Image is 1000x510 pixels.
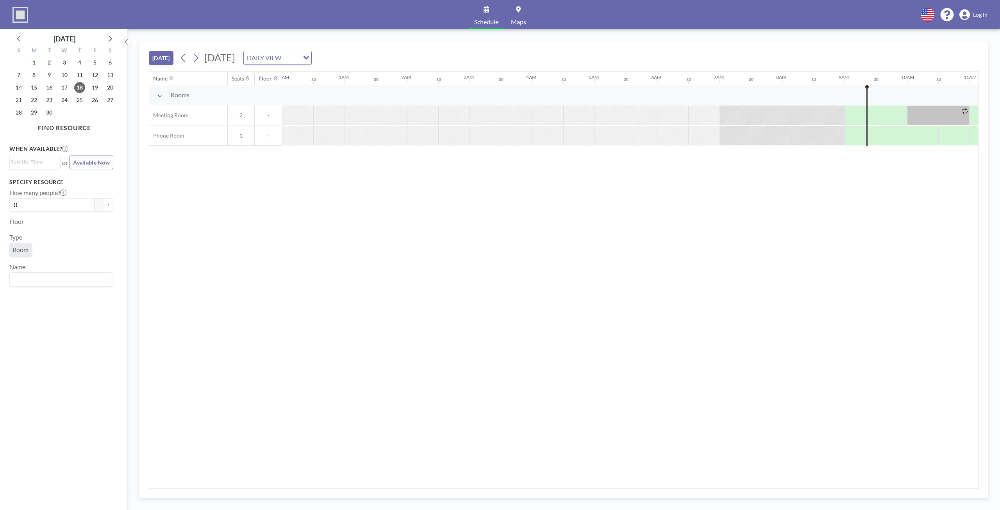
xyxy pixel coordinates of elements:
div: S [11,46,27,56]
span: Saturday, September 27, 2025 [105,95,116,106]
span: Wednesday, September 10, 2025 [59,70,70,81]
h3: Specify resource [9,179,113,186]
div: 30 [624,77,629,82]
span: Sunday, September 7, 2025 [13,70,24,81]
div: 2AM [401,74,411,80]
div: 4AM [526,74,536,80]
span: Maps [511,19,526,25]
div: 12AM [276,74,289,80]
span: Meeting Room [149,112,189,119]
span: Monday, September 8, 2025 [29,70,39,81]
button: [DATE] [149,51,173,65]
span: Sunday, September 21, 2025 [13,95,24,106]
span: Thursday, September 11, 2025 [74,70,85,81]
span: Tuesday, September 9, 2025 [44,70,55,81]
div: F [87,46,102,56]
div: 3AM [464,74,474,80]
button: + [104,198,113,211]
label: How many people? [9,189,66,197]
span: Tuesday, September 16, 2025 [44,82,55,93]
span: Wednesday, September 17, 2025 [59,82,70,93]
span: Thursday, September 18, 2025 [74,82,85,93]
button: - [95,198,104,211]
span: [DATE] [204,52,235,63]
label: Floor [9,218,24,225]
label: Name [9,263,25,271]
span: Monday, September 22, 2025 [29,95,39,106]
span: Friday, September 26, 2025 [89,95,100,106]
input: Search for option [284,53,298,63]
div: 30 [936,77,941,82]
span: - [255,132,282,139]
span: Saturday, September 20, 2025 [105,82,116,93]
div: 30 [811,77,816,82]
span: Phone Room [149,132,184,139]
span: Log in [973,11,987,18]
img: organization-logo [12,7,28,23]
div: 1AM [339,74,349,80]
span: Available Now [73,159,110,166]
span: Tuesday, September 2, 2025 [44,57,55,68]
span: Monday, September 29, 2025 [29,107,39,118]
div: 30 [561,77,566,82]
span: or [62,159,68,166]
div: Name [153,75,168,82]
span: - [255,112,282,119]
span: Wednesday, September 24, 2025 [59,95,70,106]
span: Monday, September 1, 2025 [29,57,39,68]
div: 10AM [901,74,914,80]
div: 11AM [964,74,977,80]
span: DAILY VIEW [245,53,283,63]
div: 30 [874,77,879,82]
span: Monday, September 15, 2025 [29,82,39,93]
div: S [102,46,118,56]
div: [DATE] [54,33,75,44]
div: 7AM [714,74,724,80]
span: Schedule [474,19,498,25]
div: T [42,46,57,56]
div: Search for option [244,51,311,64]
span: Sunday, September 28, 2025 [13,107,24,118]
div: Search for option [10,273,113,286]
span: Sunday, September 14, 2025 [13,82,24,93]
div: 30 [311,77,316,82]
div: 8AM [776,74,786,80]
span: Saturday, September 13, 2025 [105,70,116,81]
a: Log in [959,9,987,20]
div: Floor [259,75,272,82]
span: Friday, September 19, 2025 [89,82,100,93]
div: 5AM [589,74,599,80]
span: Thursday, September 25, 2025 [74,95,85,106]
div: 30 [749,77,754,82]
input: Search for option [11,158,56,166]
div: 30 [374,77,379,82]
span: Room [12,246,29,254]
div: M [27,46,42,56]
span: Thursday, September 4, 2025 [74,57,85,68]
span: Friday, September 12, 2025 [89,70,100,81]
h4: FIND RESOURCE [9,121,120,132]
span: 2 [228,112,254,119]
div: T [72,46,87,56]
div: 6AM [651,74,661,80]
span: Rooms [171,91,189,99]
div: 30 [436,77,441,82]
span: 1 [228,132,254,139]
span: Wednesday, September 3, 2025 [59,57,70,68]
span: Tuesday, September 30, 2025 [44,107,55,118]
span: Saturday, September 6, 2025 [105,57,116,68]
div: 30 [499,77,504,82]
div: Seats [232,75,244,82]
label: Type [9,233,22,241]
div: 30 [686,77,691,82]
span: Friday, September 5, 2025 [89,57,100,68]
div: Search for option [10,156,60,168]
div: W [57,46,72,56]
button: Available Now [70,156,113,169]
div: 9AM [839,74,849,80]
input: Search for option [11,274,109,285]
span: Tuesday, September 23, 2025 [44,95,55,106]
